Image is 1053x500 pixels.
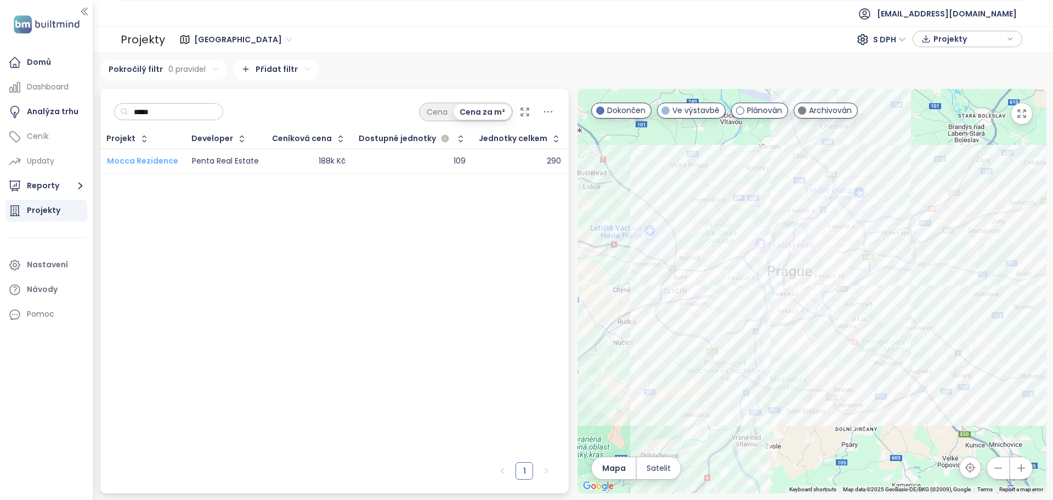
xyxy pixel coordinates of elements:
div: Ceníková cena [272,135,332,142]
a: Domů [5,52,87,74]
div: Analýza trhu [27,105,78,119]
li: 1 [516,462,533,480]
div: Ceník [27,130,49,143]
div: Domů [27,55,51,69]
a: Projekty [5,200,87,222]
button: left [494,462,511,480]
div: Dostupné jednotky [359,132,452,145]
img: Google [580,479,616,493]
div: Cena za m² [454,104,511,120]
span: Mapa [602,462,626,474]
button: right [537,462,555,480]
span: Projekty [933,31,1004,47]
div: Pomoc [5,304,87,325]
a: Dashboard [5,76,87,98]
span: [EMAIL_ADDRESS][DOMAIN_NAME] [877,1,1017,27]
span: 0 pravidel [168,63,206,75]
a: Updaty [5,150,87,172]
div: Developer [191,135,233,142]
a: Report a map error [999,486,1043,492]
div: Projekt [106,135,135,142]
button: Mapa [592,457,636,479]
div: Jednotky celkem [479,135,547,142]
div: Návody [27,283,58,296]
li: Následující strana [537,462,555,480]
div: Penta Real Estate [192,156,259,166]
a: Návody [5,279,87,301]
span: Ve výstavbě [672,104,720,116]
a: Analýza trhu [5,101,87,123]
div: Dashboard [27,80,69,94]
div: Nastavení [27,258,68,272]
span: Satelit [647,462,671,474]
a: Mocca Rezidence [107,155,178,166]
div: Updaty [27,154,54,168]
div: Projekty [121,29,165,50]
span: Praha [194,31,292,48]
div: 109 [454,156,466,166]
button: Reporty [5,175,87,197]
span: right [543,468,550,474]
img: logo [10,13,83,36]
div: 188k Kč [319,156,346,166]
a: Ceník [5,126,87,148]
div: Pomoc [27,307,54,321]
span: Dokončen [607,104,646,116]
li: Předchozí strana [494,462,511,480]
a: Open this area in Google Maps (opens a new window) [580,479,616,493]
div: Přidat filtr [233,60,320,80]
span: Plánován [747,104,782,116]
a: Terms (opens in new tab) [977,486,993,492]
button: Satelit [637,457,681,479]
span: S DPH [873,31,906,48]
div: button [919,31,1016,47]
button: Keyboard shortcuts [789,486,836,493]
span: Map data ©2025 GeoBasis-DE/BKG (©2009), Google [843,486,971,492]
a: 1 [516,463,533,479]
span: Archivován [809,104,852,116]
div: Cena [421,104,454,120]
div: Pokročilý filtr [100,60,228,80]
span: Dostupné jednotky [359,135,436,142]
div: Projekty [27,204,60,217]
div: 290 [547,156,561,166]
span: left [499,468,506,474]
a: Nastavení [5,254,87,276]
